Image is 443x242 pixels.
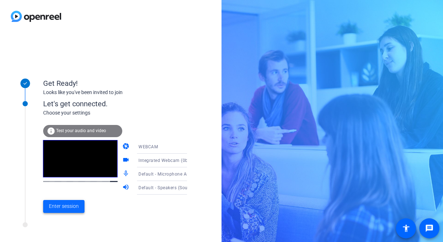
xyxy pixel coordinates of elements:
span: WEBCAM [138,144,158,149]
div: Let's get connected. [43,98,202,109]
mat-icon: info [47,127,55,135]
mat-icon: message [425,224,434,233]
span: Default - Microphone Array on SoundWire Device (4- SoundWire Audio) [138,171,287,177]
mat-icon: volume_up [122,183,131,192]
span: Default - Speakers (SoundWire Audio) [138,185,218,190]
span: Enter session [49,203,79,210]
span: Integrated Webcam (0bda:558d) [138,157,207,163]
mat-icon: mic_none [122,170,131,178]
div: Looks like you've been invited to join [43,89,187,96]
span: Test your audio and video [56,128,106,133]
mat-icon: videocam [122,156,131,165]
mat-icon: accessibility [402,224,410,233]
div: Choose your settings [43,109,202,117]
mat-icon: camera [122,143,131,151]
button: Enter session [43,200,85,213]
div: Get Ready! [43,78,187,89]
